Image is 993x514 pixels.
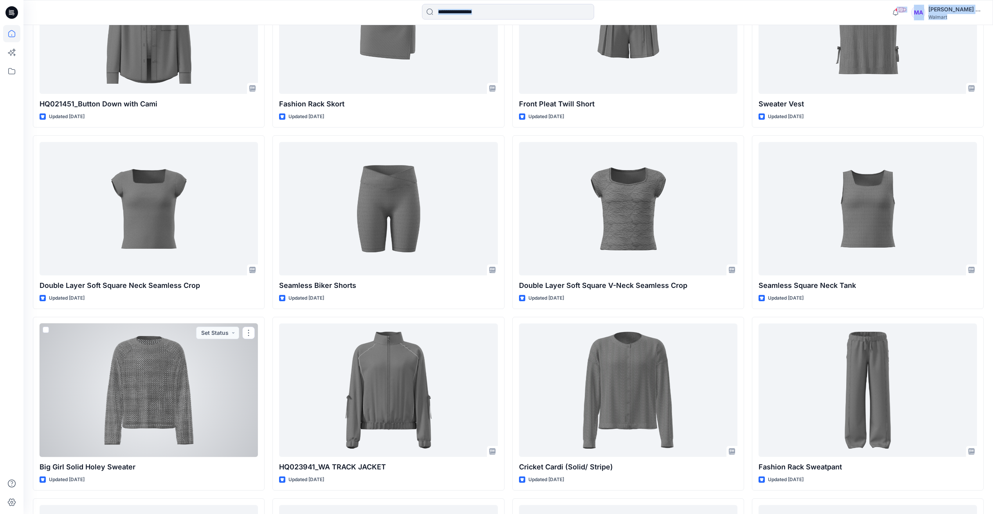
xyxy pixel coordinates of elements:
[288,113,324,121] p: Updated [DATE]
[40,99,258,110] p: HQ021451_Button Down with Cami
[528,113,564,121] p: Updated [DATE]
[759,280,977,291] p: Seamless Square Neck Tank
[759,323,977,457] a: Fashion Rack Sweatpant
[519,99,737,110] p: Front Pleat Twill Short
[279,462,497,473] p: HQ023941_WA TRACK JACKET
[759,142,977,275] a: Seamless Square Neck Tank
[928,5,983,14] div: [PERSON_NAME] Au-[PERSON_NAME]
[519,142,737,275] a: Double Layer Soft Square V-Neck Seamless Crop
[279,280,497,291] p: Seamless Biker Shorts
[40,142,258,275] a: Double Layer Soft Square Neck Seamless Crop
[768,476,804,484] p: Updated [DATE]
[528,476,564,484] p: Updated [DATE]
[759,462,977,473] p: Fashion Rack Sweatpant
[40,280,258,291] p: Double Layer Soft Square Neck Seamless Crop
[49,113,85,121] p: Updated [DATE]
[40,323,258,457] a: Big Girl Solid Holey Sweater
[40,462,258,473] p: Big Girl Solid Holey Sweater
[768,113,804,121] p: Updated [DATE]
[519,280,737,291] p: Double Layer Soft Square V-Neck Seamless Crop
[279,142,497,275] a: Seamless Biker Shorts
[49,476,85,484] p: Updated [DATE]
[279,99,497,110] p: Fashion Rack Skort
[768,294,804,302] p: Updated [DATE]
[279,323,497,457] a: HQ023941_WA TRACK JACKET
[288,294,324,302] p: Updated [DATE]
[519,462,737,473] p: Cricket Cardi (Solid/ Stripe)
[911,5,925,20] div: MA
[895,7,907,13] span: 99+
[519,323,737,457] a: Cricket Cardi (Solid/ Stripe)
[49,294,85,302] p: Updated [DATE]
[928,14,983,20] div: Walmart
[759,99,977,110] p: Sweater Vest
[528,294,564,302] p: Updated [DATE]
[288,476,324,484] p: Updated [DATE]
